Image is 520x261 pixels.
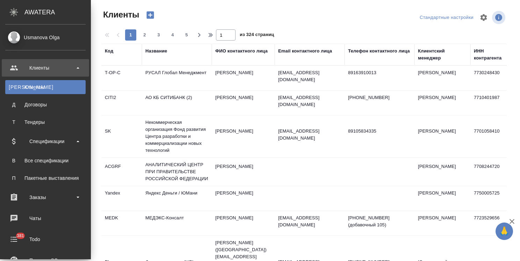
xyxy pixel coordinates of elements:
[414,66,470,90] td: [PERSON_NAME]
[212,66,275,90] td: [PERSON_NAME]
[5,171,86,185] a: ППакетные выставления
[5,98,86,112] a: ДДоговоры
[414,124,470,149] td: [PERSON_NAME]
[5,136,86,147] div: Спецификации
[9,84,82,91] div: Клиенты
[212,91,275,115] td: [PERSON_NAME]
[167,29,178,41] button: 4
[13,232,28,239] span: 381
[24,5,91,19] div: AWATERA
[278,214,341,228] p: [EMAIL_ADDRESS][DOMAIN_NAME]
[142,115,212,157] td: Некоммерческая организация Фонд развития Центра разработки и коммерциализации новых технологий
[9,157,82,164] div: Все спецификации
[414,186,470,211] td: [PERSON_NAME]
[278,48,332,55] div: Email контактного лица
[5,34,86,41] div: Usmanova Olga
[470,124,511,149] td: 7701058410
[181,31,192,38] span: 5
[278,128,341,142] p: [EMAIL_ADDRESS][DOMAIN_NAME]
[145,48,167,55] div: Название
[2,231,89,248] a: 381Todo
[5,80,86,94] a: [PERSON_NAME]Клиенты
[5,63,86,73] div: Клиенты
[101,160,142,184] td: ACGRF
[142,211,212,235] td: МЕДЭКС-Консалт
[142,91,212,115] td: АО КБ СИТИБАНК (2)
[348,48,410,55] div: Телефон контактного лица
[474,48,507,62] div: ИНН контрагента
[142,9,159,21] button: Создать
[167,31,178,38] span: 4
[212,211,275,235] td: [PERSON_NAME]
[153,29,164,41] button: 3
[418,48,467,62] div: Клиентский менеджер
[470,91,511,115] td: 7710401987
[2,210,89,227] a: Чаты
[496,223,513,240] button: 🙏
[5,213,86,224] div: Чаты
[414,211,470,235] td: [PERSON_NAME]
[101,211,142,235] td: MEDK
[348,69,411,76] p: 89163910013
[9,101,82,108] div: Договоры
[492,11,507,24] span: Посмотреть информацию
[348,128,411,135] p: 89105834335
[240,30,274,41] span: из 324 страниц
[5,154,86,168] a: ВВсе спецификации
[181,29,192,41] button: 5
[212,160,275,184] td: [PERSON_NAME]
[139,31,150,38] span: 2
[142,66,212,90] td: РУСАЛ Глобал Менеджмент
[101,91,142,115] td: CITI2
[470,211,511,235] td: 7723529656
[139,29,150,41] button: 2
[105,48,113,55] div: Код
[348,94,411,101] p: [PHONE_NUMBER]
[414,160,470,184] td: [PERSON_NAME]
[142,186,212,211] td: Яндекс Деньги / ЮМани
[470,186,511,211] td: 7750005725
[278,94,341,108] p: [EMAIL_ADDRESS][DOMAIN_NAME]
[142,158,212,186] td: АНАЛИТИЧЕСКИЙ ЦЕНТР ПРИ ПРАВИТЕЛЬСТВЕ РОССИЙСКОЙ ФЕДЕРАЦИИ
[101,124,142,149] td: SK
[414,91,470,115] td: [PERSON_NAME]
[475,9,492,26] span: Настроить таблицу
[212,124,275,149] td: [PERSON_NAME]
[101,9,139,20] span: Клиенты
[101,66,142,90] td: T-OP-C
[5,115,86,129] a: ТТендеры
[418,12,475,23] div: split button
[498,224,510,239] span: 🙏
[278,69,341,83] p: [EMAIL_ADDRESS][DOMAIN_NAME]
[101,186,142,211] td: Yandex
[5,192,86,203] div: Заказы
[215,48,268,55] div: ФИО контактного лица
[5,234,86,245] div: Todo
[212,186,275,211] td: [PERSON_NAME]
[9,175,82,182] div: Пакетные выставления
[9,119,82,126] div: Тендеры
[153,31,164,38] span: 3
[348,214,411,228] p: [PHONE_NUMBER] (добавочный 105)
[470,66,511,90] td: 7730248430
[470,160,511,184] td: 7708244720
